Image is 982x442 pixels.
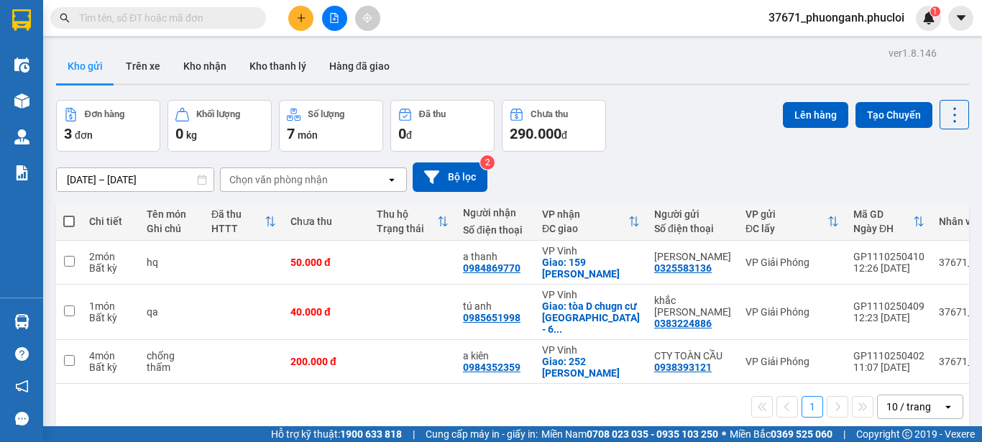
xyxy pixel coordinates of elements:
[463,207,528,218] div: Người nhận
[85,109,124,119] div: Đơn hàng
[340,428,402,440] strong: 1900 633 818
[510,125,561,142] span: 290.000
[955,11,968,24] span: caret-down
[279,100,383,152] button: Số lượng7món
[502,100,606,152] button: Chưa thu290.000đ
[930,6,940,17] sup: 1
[175,125,183,142] span: 0
[147,350,197,373] div: chống thấm
[542,257,640,280] div: Giao: 159 Hà Huy Tập
[480,155,495,170] sup: 2
[463,312,520,323] div: 0985651998
[290,306,362,318] div: 40.000 đ
[542,356,640,379] div: Giao: 252 mã văn cường
[542,300,640,335] div: Giao: tòa D chugn cư golden city - 6 lý tự tọng sauy lotte
[783,102,848,128] button: Lên hàng
[855,102,932,128] button: Tạo Chuyến
[771,428,832,440] strong: 0369 525 060
[318,49,401,83] button: Hàng đã giao
[229,172,328,187] div: Chọn văn phòng nhận
[542,245,640,257] div: VP Vinh
[89,362,132,373] div: Bất kỳ
[413,162,487,192] button: Bộ lọc
[211,208,265,220] div: Đã thu
[463,224,528,236] div: Số điện thoại
[853,208,913,220] div: Mã GD
[948,6,973,31] button: caret-down
[853,300,924,312] div: GP1110250409
[889,45,937,61] div: ver 1.8.146
[561,129,567,141] span: đ
[15,347,29,361] span: question-circle
[15,412,29,425] span: message
[355,6,380,31] button: aim
[329,13,339,23] span: file-add
[89,216,132,227] div: Chi tiết
[542,344,640,356] div: VP Vinh
[89,262,132,274] div: Bất kỳ
[172,49,238,83] button: Kho nhận
[463,350,528,362] div: a kiên
[390,100,495,152] button: Đã thu0đ
[654,295,731,318] div: khắc lê
[79,10,249,26] input: Tìm tên, số ĐT hoặc mã đơn
[57,168,214,191] input: Select a date range.
[196,109,240,119] div: Khối lượng
[846,203,932,241] th: Toggle SortBy
[14,165,29,180] img: solution-icon
[168,100,272,152] button: Khối lượng0kg
[419,109,446,119] div: Đã thu
[853,262,924,274] div: 12:26 [DATE]
[64,125,72,142] span: 3
[463,262,520,274] div: 0984869770
[757,9,916,27] span: 37671_phuonganh.phucloi
[114,49,172,83] button: Trên xe
[738,203,846,241] th: Toggle SortBy
[75,129,93,141] span: đơn
[308,109,344,119] div: Số lượng
[587,428,718,440] strong: 0708 023 035 - 0935 103 250
[853,350,924,362] div: GP1110250402
[290,257,362,268] div: 50.000 đ
[89,251,132,262] div: 2 món
[14,57,29,73] img: warehouse-icon
[60,13,70,23] span: search
[14,314,29,329] img: warehouse-icon
[271,426,402,442] span: Hỗ trợ kỹ thuật:
[89,350,132,362] div: 4 món
[377,223,437,234] div: Trạng thái
[942,401,954,413] svg: open
[56,49,114,83] button: Kho gửi
[89,312,132,323] div: Bất kỳ
[654,350,731,362] div: CTY TOÀN CẦU
[463,251,528,262] div: a thanh
[290,216,362,227] div: Chưa thu
[298,129,318,141] span: món
[12,9,31,31] img: logo-vxr
[147,306,197,318] div: qa
[413,426,415,442] span: |
[554,323,562,335] span: ...
[654,208,731,220] div: Người gửi
[853,362,924,373] div: 11:07 [DATE]
[463,362,520,373] div: 0984352359
[322,6,347,31] button: file-add
[853,251,924,262] div: GP1110250410
[843,426,845,442] span: |
[542,223,628,234] div: ĐC giao
[287,125,295,142] span: 7
[654,262,712,274] div: 0325583136
[89,300,132,312] div: 1 món
[745,356,839,367] div: VP Giải Phóng
[386,174,398,185] svg: open
[853,223,913,234] div: Ngày ĐH
[463,300,528,312] div: tú anh
[362,13,372,23] span: aim
[204,203,283,241] th: Toggle SortBy
[147,257,197,268] div: hq
[745,208,827,220] div: VP gửi
[370,203,456,241] th: Toggle SortBy
[14,93,29,109] img: warehouse-icon
[535,203,647,241] th: Toggle SortBy
[802,396,823,418] button: 1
